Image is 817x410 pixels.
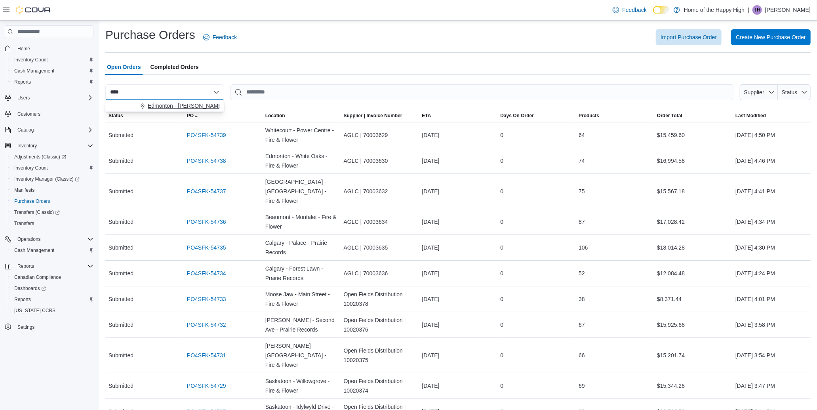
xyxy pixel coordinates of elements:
[8,305,97,316] button: [US_STATE] CCRS
[654,153,732,169] div: $16,994.58
[609,2,649,18] a: Feedback
[14,198,50,204] span: Purchase Orders
[14,322,38,332] a: Settings
[11,66,57,76] a: Cash Management
[500,381,503,391] span: 0
[11,174,93,184] span: Inventory Manager (Classic)
[11,295,34,304] a: Reports
[14,209,60,215] span: Transfers (Classic)
[14,109,93,119] span: Customers
[187,243,226,252] a: PO4SFK-54735
[14,247,54,254] span: Cash Management
[11,295,93,304] span: Reports
[14,176,80,182] span: Inventory Manager (Classic)
[14,79,31,85] span: Reports
[8,185,97,196] button: Manifests
[17,236,41,242] span: Operations
[265,264,337,283] span: Calgary - Forest Lawn - Prairie Records
[184,109,262,122] button: PO #
[419,265,497,281] div: [DATE]
[14,68,54,74] span: Cash Management
[11,246,93,255] span: Cash Management
[500,269,503,278] span: 0
[14,93,33,103] button: Users
[657,113,682,119] span: Order Total
[265,315,337,334] span: [PERSON_NAME] - Second Ave - Prairie Records
[17,111,40,117] span: Customers
[500,113,534,119] span: Days On Order
[341,214,419,230] div: AGLC | 70003634
[732,317,811,333] div: [DATE] 3:58 PM
[11,306,59,315] a: [US_STATE] CCRS
[265,177,337,206] span: [GEOGRAPHIC_DATA] - [GEOGRAPHIC_DATA] - Fire & Flower
[579,243,588,252] span: 106
[579,351,585,360] span: 66
[341,153,419,169] div: AGLC | 70003630
[2,321,97,332] button: Settings
[262,109,341,122] button: Location
[341,265,419,281] div: AGLC | 70003636
[187,381,226,391] a: PO4SFK-54729
[575,109,654,122] button: Products
[14,109,44,119] a: Customers
[500,187,503,196] span: 0
[14,261,37,271] button: Reports
[732,214,811,230] div: [DATE] 4:34 PM
[11,208,63,217] a: Transfers (Classic)
[8,272,97,283] button: Canadian Compliance
[14,285,46,292] span: Dashboards
[740,84,778,100] button: Supplier
[654,378,732,394] div: $15,344.28
[419,214,497,230] div: [DATE]
[653,6,670,14] input: Dark Mode
[8,294,97,305] button: Reports
[656,29,722,45] button: Import Purchase Order
[341,312,419,338] div: Open Fields Distribution | 10020376
[341,109,419,122] button: Supplier | Invoice Number
[579,156,585,166] span: 74
[11,174,83,184] a: Inventory Manager (Classic)
[14,125,93,135] span: Catalog
[654,240,732,256] div: $18,014.28
[14,44,93,53] span: Home
[187,294,226,304] a: PO4SFK-54733
[8,65,97,76] button: Cash Management
[14,141,40,151] button: Inventory
[109,217,133,227] span: Submitted
[344,113,402,119] span: Supplier | Invoice Number
[265,113,285,119] div: Location
[419,317,497,333] div: [DATE]
[109,187,133,196] span: Submitted
[8,54,97,65] button: Inventory Count
[14,261,93,271] span: Reports
[187,217,226,227] a: PO4SFK-54736
[341,373,419,399] div: Open Fields Distribution | 10020374
[109,269,133,278] span: Submitted
[500,217,503,227] span: 0
[11,196,93,206] span: Purchase Orders
[11,273,93,282] span: Canadian Compliance
[579,269,585,278] span: 52
[11,77,34,87] a: Reports
[8,162,97,174] button: Inventory Count
[341,240,419,256] div: AGLC | 70003635
[765,5,811,15] p: [PERSON_NAME]
[187,113,198,119] span: PO #
[11,284,49,293] a: Dashboards
[105,109,184,122] button: Status
[8,196,97,207] button: Purchase Orders
[17,127,34,133] span: Catalog
[107,59,141,75] span: Open Orders
[654,265,732,281] div: $12,084.48
[654,291,732,307] div: $8,371.44
[8,207,97,218] a: Transfers (Classic)
[105,100,224,112] button: Edmonton - [PERSON_NAME] Way - Fire & Flower
[14,154,66,160] span: Adjustments (Classic)
[732,109,811,122] button: Last Modified
[17,46,30,52] span: Home
[661,33,717,41] span: Import Purchase Order
[109,130,133,140] span: Submitted
[754,5,760,15] span: TH
[11,152,93,162] span: Adjustments (Classic)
